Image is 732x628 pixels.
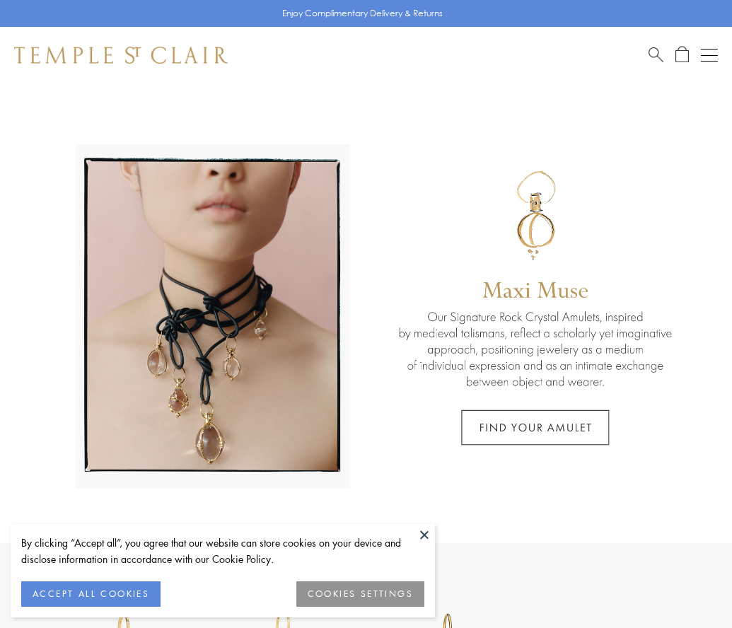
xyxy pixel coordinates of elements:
img: Temple St. Clair [14,47,228,64]
button: ACCEPT ALL COOKIES [21,581,161,607]
p: Enjoy Complimentary Delivery & Returns [282,6,443,21]
a: Open Shopping Bag [675,46,689,64]
button: Open navigation [701,47,718,64]
a: Search [649,46,663,64]
div: By clicking “Accept all”, you agree that our website can store cookies on your device and disclos... [21,535,424,567]
button: COOKIES SETTINGS [296,581,424,607]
